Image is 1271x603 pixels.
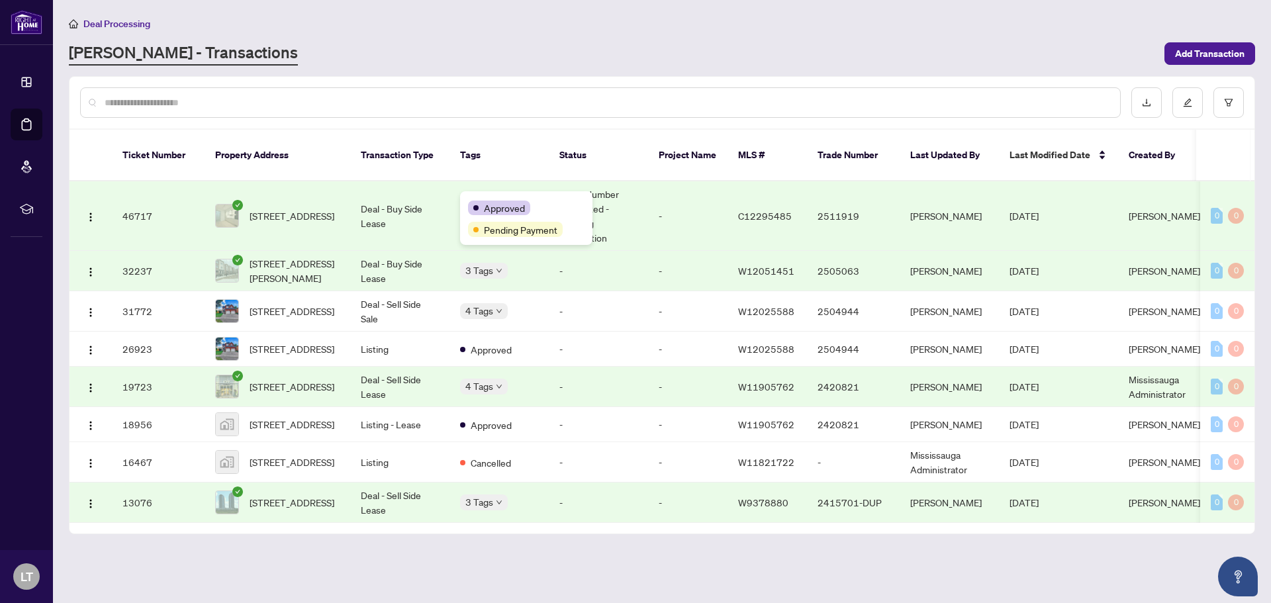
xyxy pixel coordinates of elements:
img: logo [11,10,42,34]
button: Logo [80,338,101,359]
td: [PERSON_NAME] [900,291,999,332]
td: - [648,483,728,523]
img: thumbnail-img [216,491,238,514]
span: [DATE] [1010,496,1039,508]
span: W11821722 [738,456,794,468]
img: Logo [85,458,96,469]
td: - [807,442,900,483]
th: Ticket Number [112,130,205,181]
img: thumbnail-img [216,205,238,227]
th: Project Name [648,130,728,181]
td: [PERSON_NAME] [900,483,999,523]
span: 3 Tags [465,494,493,510]
td: Mississauga Administrator [900,442,999,483]
td: 18956 [112,407,205,442]
img: Logo [85,267,96,277]
span: check-circle [232,255,243,265]
span: Last Modified Date [1010,148,1090,162]
span: W11905762 [738,381,794,393]
td: Listing [350,442,449,483]
span: down [496,308,502,314]
button: download [1131,87,1162,118]
span: [STREET_ADDRESS] [250,455,334,469]
img: thumbnail-img [216,413,238,436]
span: 3 Tags [465,263,493,278]
button: Logo [80,205,101,226]
span: [DATE] [1010,418,1039,430]
span: W12025588 [738,305,794,317]
span: [PERSON_NAME] [1129,496,1200,508]
td: 16467 [112,442,205,483]
span: down [496,267,502,274]
span: Pending Payment [484,222,557,237]
span: [STREET_ADDRESS] [250,417,334,432]
th: Trade Number [807,130,900,181]
td: - [549,367,648,407]
img: Logo [85,498,96,509]
td: 2505063 [807,251,900,291]
td: 2504944 [807,291,900,332]
span: W11905762 [738,418,794,430]
th: Status [549,130,648,181]
span: [STREET_ADDRESS] [250,209,334,223]
span: check-circle [232,487,243,497]
span: Cancelled [471,455,511,470]
div: 0 [1228,454,1244,470]
td: Deal - Sell Side Lease [350,367,449,407]
button: Logo [80,492,101,513]
span: [DATE] [1010,456,1039,468]
span: 4 Tags [465,379,493,394]
div: 0 [1211,263,1223,279]
img: Logo [85,420,96,431]
div: 0 [1228,303,1244,319]
div: 0 [1211,208,1223,224]
span: [DATE] [1010,343,1039,355]
span: edit [1183,98,1192,107]
td: Deal - Sell Side Sale [350,291,449,332]
td: 2415701-DUP [807,483,900,523]
span: [STREET_ADDRESS] [250,379,334,394]
th: Last Modified Date [999,130,1118,181]
span: W12025588 [738,343,794,355]
span: C12295485 [738,210,792,222]
img: thumbnail-img [216,375,238,398]
div: 0 [1211,341,1223,357]
img: Logo [85,307,96,318]
span: [PERSON_NAME] [1129,456,1200,468]
td: Listing - Lease [350,407,449,442]
td: 46717 [112,181,205,251]
span: [DATE] [1010,305,1039,317]
td: [PERSON_NAME] [900,332,999,367]
td: [PERSON_NAME] [900,407,999,442]
span: [PERSON_NAME] [1129,210,1200,222]
td: - [648,332,728,367]
span: [PERSON_NAME] [1129,305,1200,317]
img: Logo [85,383,96,393]
td: 2420821 [807,367,900,407]
td: Listing [350,332,449,367]
td: - [648,181,728,251]
span: [PERSON_NAME] [1129,343,1200,355]
td: - [648,251,728,291]
td: - [648,291,728,332]
button: Logo [80,414,101,435]
th: Last Updated By [900,130,999,181]
td: [PERSON_NAME] [900,181,999,251]
td: 2511919 [807,181,900,251]
span: [STREET_ADDRESS] [250,342,334,356]
span: Approved [471,342,512,357]
td: 2504944 [807,332,900,367]
button: Logo [80,376,101,397]
td: - [549,483,648,523]
button: Logo [80,260,101,281]
div: 0 [1228,263,1244,279]
td: [PERSON_NAME] [900,367,999,407]
span: [DATE] [1010,265,1039,277]
span: [PERSON_NAME] [1129,418,1200,430]
th: Transaction Type [350,130,449,181]
img: Logo [85,345,96,355]
td: 32237 [112,251,205,291]
td: 2420821 [807,407,900,442]
div: 0 [1228,416,1244,432]
button: filter [1213,87,1244,118]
